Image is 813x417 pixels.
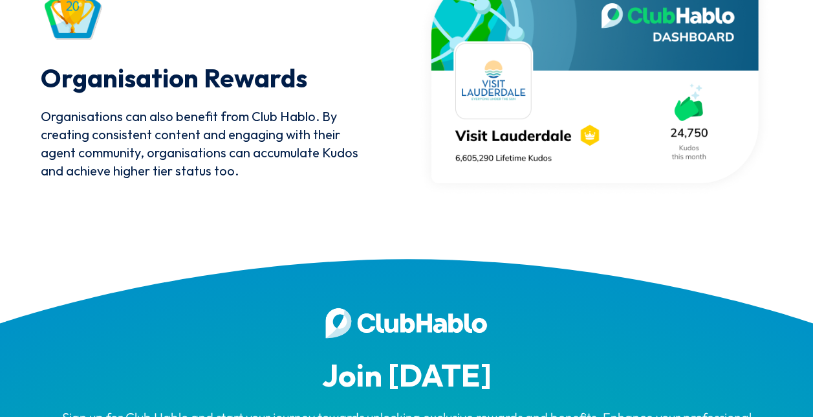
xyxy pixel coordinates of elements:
[41,63,363,95] div: Organisation Rewards
[41,107,363,180] div: Organisations can also benefit from Club Hablo. By creating consistent content and engaging with ...
[41,358,772,396] p: Join [DATE]
[325,308,487,339] img: white-logo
